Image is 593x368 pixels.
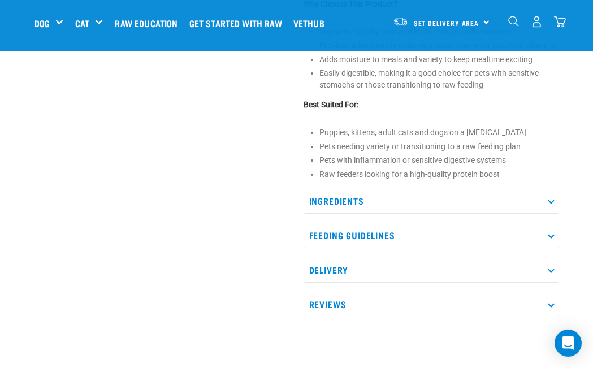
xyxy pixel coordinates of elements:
a: Get started with Raw [187,1,291,46]
strong: Best Suited For: [304,100,358,109]
span: Set Delivery Area [414,21,479,25]
img: van-moving.png [393,16,408,27]
li: Raw feeders looking for a high-quality protein boost [319,168,559,180]
img: home-icon@2x.png [554,16,566,28]
p: Delivery [304,257,559,283]
li: Pets with inflammation or sensitive digestive systems [319,154,559,166]
img: home-icon-1@2x.png [508,16,519,27]
a: Raw Education [112,1,186,46]
a: Dog [34,16,50,30]
li: Puppies, kittens, adult cats and dogs on a [MEDICAL_DATA] [319,127,559,138]
a: Cat [75,16,89,30]
li: Easily digestible, making it a good choice for pets with sensitive stomachs or those transitionin... [319,67,559,91]
p: Ingredients [304,188,559,214]
a: Vethub [291,1,333,46]
img: user.png [531,16,543,28]
p: Reviews [304,292,559,317]
li: Adds moisture to meals and variety to keep mealtime exciting [319,54,559,66]
div: Open Intercom Messenger [555,330,582,357]
li: Pets needing variety or transitioning to a raw feeding plan [319,141,559,153]
p: Feeding Guidelines [304,223,559,248]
